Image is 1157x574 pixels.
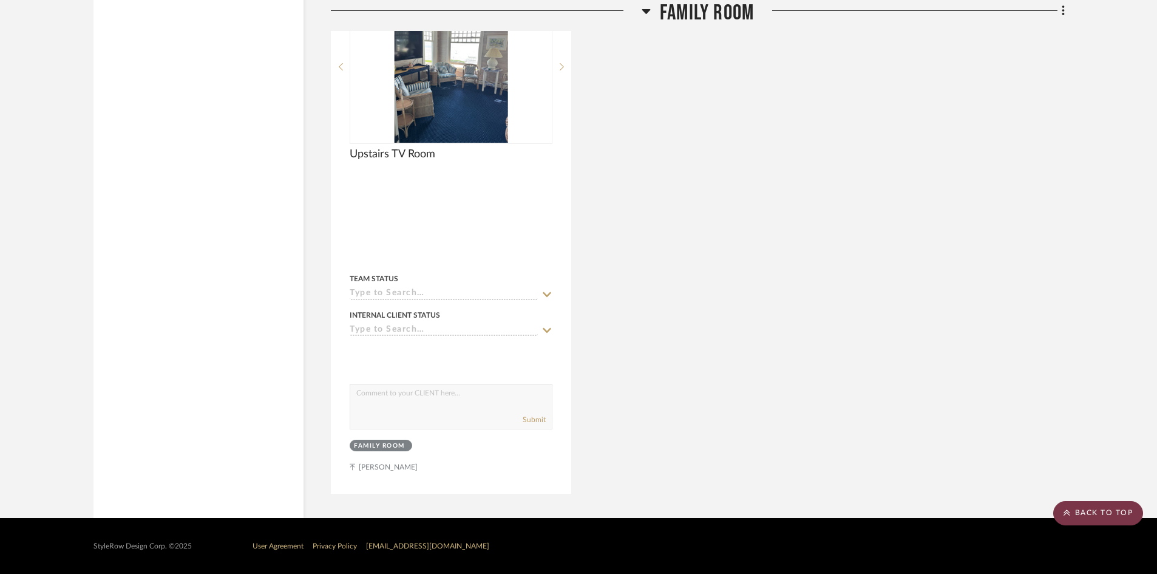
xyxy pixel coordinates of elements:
[350,273,398,284] div: Team Status
[313,542,357,550] a: Privacy Policy
[350,148,435,161] span: Upstairs TV Room
[1053,501,1143,525] scroll-to-top-button: BACK TO TOP
[366,542,489,550] a: [EMAIL_ADDRESS][DOMAIN_NAME]
[523,414,546,425] button: Submit
[350,325,538,337] input: Type to Search…
[93,542,192,551] div: StyleRow Design Corp. ©2025
[253,542,304,550] a: User Agreement
[350,289,538,300] input: Type to Search…
[354,442,405,451] div: Family Room
[350,310,440,321] div: Internal Client Status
